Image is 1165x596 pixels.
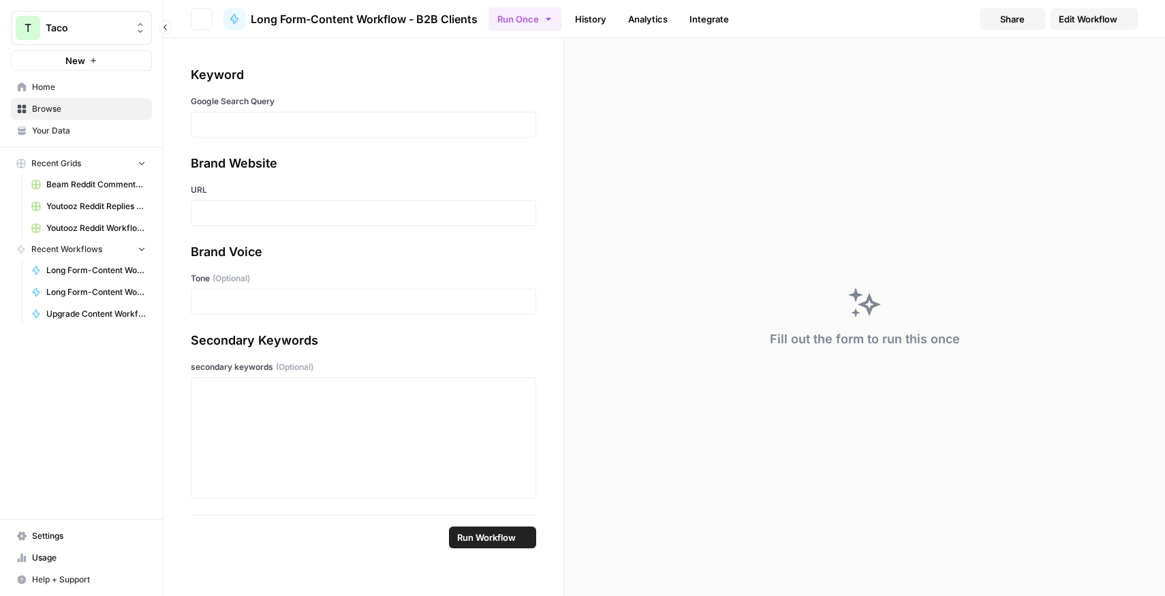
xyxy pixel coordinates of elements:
a: Youtooz Reddit Workflow Grid [25,217,152,239]
a: Edit Workflow [1051,8,1138,30]
span: Settings [32,530,146,542]
span: Edit Workflow [1059,12,1117,26]
span: (Optional) [213,272,250,285]
button: Help + Support [11,569,152,591]
span: Help + Support [32,574,146,586]
button: Recent Grids [11,153,152,174]
span: Long Form-Content Workflow - AI Clients (New) [46,264,146,277]
a: Home [11,76,152,98]
div: Secondary Keywords [191,331,536,350]
span: Run Workflow [457,531,516,544]
span: T [25,20,31,36]
span: Youtooz Reddit Replies Workflow Grid [46,200,146,213]
a: Long Form-Content Workflow - AI Clients (New) [25,260,152,281]
span: Beam Reddit Comments Workflow Grid [46,178,146,191]
a: History [567,8,615,30]
span: Home [32,81,146,93]
span: New [65,54,85,67]
span: Youtooz Reddit Workflow Grid [46,222,146,234]
span: Taco [46,21,128,35]
a: Settings [11,525,152,547]
span: Long Form-Content Workflow - All Clients (New) [46,286,146,298]
a: Browse [11,98,152,120]
span: Usage [32,552,146,564]
div: Brand Voice [191,242,536,262]
a: Long Form-Content Workflow - B2B Clients [223,8,478,30]
a: Upgrade Content Workflow - Nurx [25,303,152,325]
button: Run Once [488,7,561,31]
span: Recent Workflows [31,243,102,255]
button: Recent Workflows [11,239,152,260]
a: Youtooz Reddit Replies Workflow Grid [25,195,152,217]
span: Browse [32,103,146,115]
div: Brand Website [191,154,536,173]
label: Google Search Query [191,95,536,108]
div: Fill out the form to run this once [770,330,960,349]
label: URL [191,184,536,196]
button: New [11,50,152,71]
button: Share [980,8,1045,30]
label: Tone [191,272,536,285]
button: Run Workflow [449,527,536,548]
a: Beam Reddit Comments Workflow Grid [25,174,152,195]
span: Share [1000,12,1025,26]
span: Your Data [32,125,146,137]
a: Your Data [11,120,152,142]
a: Usage [11,547,152,569]
span: Upgrade Content Workflow - Nurx [46,308,146,320]
span: (Optional) [276,361,313,373]
button: Workspace: Taco [11,11,152,45]
label: secondary keywords [191,361,536,373]
a: Long Form-Content Workflow - All Clients (New) [25,281,152,303]
div: Keyword [191,65,536,84]
a: Analytics [620,8,676,30]
span: Recent Grids [31,157,81,170]
span: Long Form-Content Workflow - B2B Clients [251,11,478,27]
a: Integrate [681,8,737,30]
